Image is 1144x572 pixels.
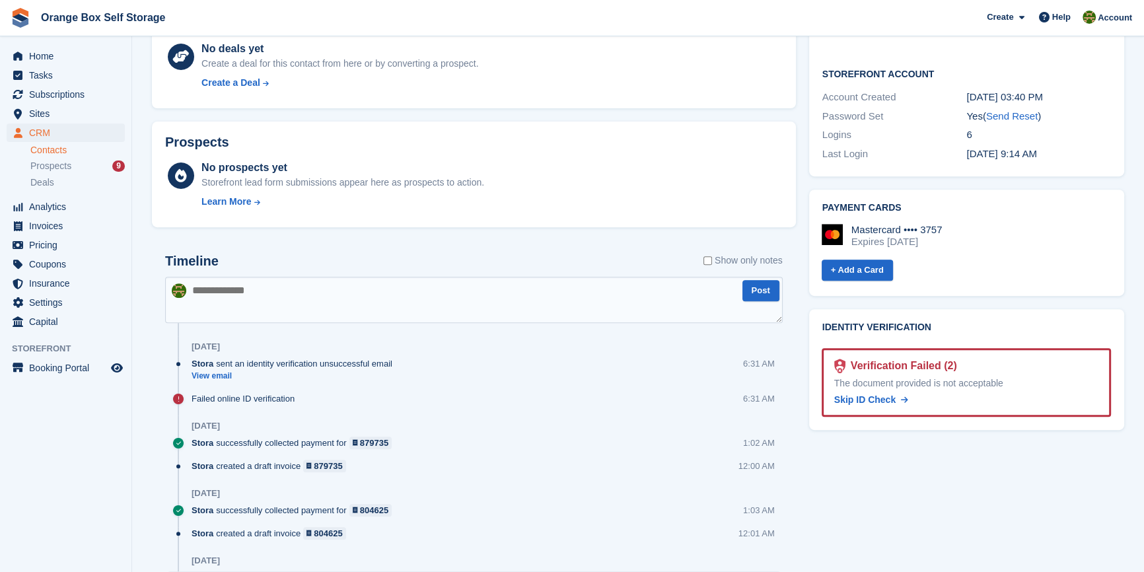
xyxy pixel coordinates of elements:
span: Analytics [29,197,108,216]
img: stora-icon-8386f47178a22dfd0bd8f6a31ec36ba5ce8667c1dd55bd0f319d3a0aa187defe.svg [11,8,30,28]
span: Stora [192,357,213,370]
a: menu [7,85,125,104]
a: menu [7,359,125,377]
span: Stora [192,527,213,540]
time: 2025-09-06 08:14:27 UTC [966,148,1036,159]
span: Stora [192,460,213,472]
a: menu [7,47,125,65]
a: menu [7,217,125,235]
span: Deals [30,176,54,189]
span: Subscriptions [29,85,108,104]
div: 6:31 AM [743,392,775,405]
div: 1:02 AM [743,437,775,449]
div: [DATE] [192,421,220,431]
div: Verification Failed (2) [845,358,957,374]
img: Mastercard Logo [822,224,843,245]
div: No prospects yet [201,160,484,176]
a: 804625 [349,504,392,517]
span: Tasks [29,66,108,85]
div: Storefront lead form submissions appear here as prospects to action. [201,176,484,190]
span: Stora [192,437,213,449]
a: menu [7,312,125,331]
div: Password Set [822,109,967,124]
div: successfully collected payment for [192,504,398,517]
a: menu [7,104,125,123]
span: Invoices [29,217,108,235]
a: Contacts [30,144,125,157]
h2: Storefront Account [822,67,1111,80]
div: 879735 [360,437,388,449]
a: Deals [30,176,125,190]
span: Capital [29,312,108,331]
a: menu [7,124,125,142]
div: Expires [DATE] [851,236,943,248]
span: Create [987,11,1013,24]
div: 804625 [314,527,342,540]
a: Create a Deal [201,76,478,90]
img: Sarah [172,283,186,298]
span: CRM [29,124,108,142]
a: Orange Box Self Storage [36,7,171,28]
a: Send Reset [986,110,1038,122]
span: Sites [29,104,108,123]
a: View email [192,371,399,382]
span: Insurance [29,274,108,293]
div: 12:00 AM [738,460,775,472]
a: 804625 [303,527,346,540]
div: successfully collected payment for [192,437,398,449]
a: 879735 [303,460,346,472]
a: menu [7,293,125,312]
span: Account [1098,11,1132,24]
span: Home [29,47,108,65]
a: menu [7,274,125,293]
a: Skip ID Check [834,393,908,407]
span: Booking Portal [29,359,108,377]
div: sent an identity verification unsuccessful email [192,357,399,370]
a: menu [7,66,125,85]
a: menu [7,197,125,216]
div: 9 [112,161,125,172]
span: Stora [192,504,213,517]
div: Account Created [822,90,967,105]
span: Prospects [30,160,71,172]
div: Learn More [201,195,251,209]
div: 804625 [360,504,388,517]
a: + Add a Card [822,260,893,281]
div: [DATE] [192,555,220,566]
a: Learn More [201,195,484,209]
img: Identity Verification Ready [834,359,845,373]
a: Prospects 9 [30,159,125,173]
a: Preview store [109,360,125,376]
div: 6:31 AM [743,357,775,370]
span: ( ) [983,110,1041,122]
div: created a draft invoice [192,527,353,540]
span: Help [1052,11,1071,24]
div: Logins [822,127,967,143]
div: [DATE] [192,488,220,499]
span: Storefront [12,342,131,355]
div: 879735 [314,460,342,472]
div: Failed online ID verification [192,392,301,405]
div: 12:01 AM [738,527,775,540]
div: Mastercard •••• 3757 [851,224,943,236]
button: Post [742,280,779,302]
div: Yes [966,109,1111,124]
label: Show only notes [703,254,783,268]
div: [DATE] 03:40 PM [966,90,1111,105]
div: [DATE] [192,341,220,352]
span: Pricing [29,236,108,254]
span: Settings [29,293,108,312]
h2: Payment cards [822,203,1111,213]
div: No deals yet [201,41,478,57]
div: The document provided is not acceptable [834,376,1098,390]
span: Skip ID Check [834,394,896,405]
div: Create a deal for this contact from here or by converting a prospect. [201,57,478,71]
div: 6 [966,127,1111,143]
a: menu [7,236,125,254]
div: 1:03 AM [743,504,775,517]
div: Create a Deal [201,76,260,90]
img: Sarah [1083,11,1096,24]
h2: Identity verification [822,322,1111,333]
a: menu [7,255,125,273]
h2: Prospects [165,135,229,150]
